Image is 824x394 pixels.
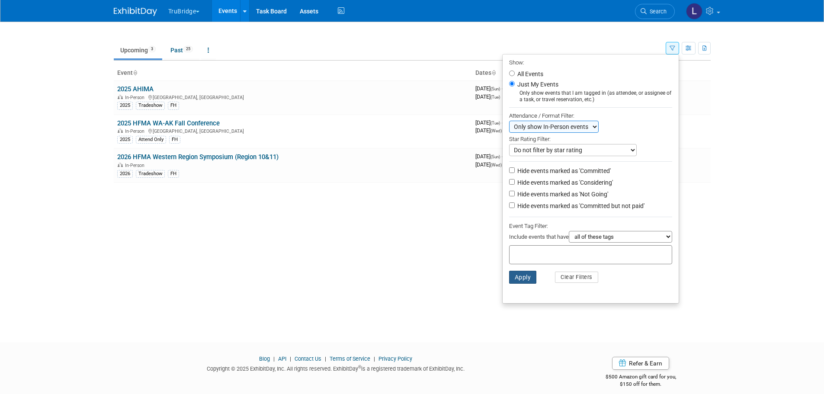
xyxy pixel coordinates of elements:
span: | [288,356,293,362]
a: Sort by Event Name [133,69,137,76]
span: (Tue) [491,121,500,125]
span: | [323,356,328,362]
span: In-Person [125,163,147,168]
label: Just My Events [516,80,558,89]
span: - [501,119,503,126]
button: Apply [509,271,537,284]
div: FH [168,170,179,178]
span: [DATE] [475,161,502,168]
div: $500 Amazon gift card for you, [571,368,711,388]
span: [DATE] [475,119,503,126]
span: (Sun) [491,86,500,91]
span: (Tue) [491,95,500,99]
span: - [501,85,503,92]
span: Search [647,8,667,15]
span: [DATE] [475,153,503,160]
div: Attendance / Format Filter: [509,111,672,121]
div: [GEOGRAPHIC_DATA], [GEOGRAPHIC_DATA] [117,127,468,134]
a: Terms of Service [330,356,370,362]
a: Sort by Start Date [491,69,496,76]
th: Event [114,66,472,80]
span: [DATE] [475,93,500,100]
a: 2026 HFMA Western Region Symposium (Region 10&11) [117,153,279,161]
label: Hide events marked as 'Committed' [516,167,611,175]
div: Include events that have [509,231,672,245]
a: Upcoming3 [114,42,162,58]
div: Copyright © 2025 ExhibitDay, Inc. All rights reserved. ExhibitDay is a registered trademark of Ex... [114,363,558,373]
div: $150 off for them. [571,381,711,388]
img: Laura Osborne [686,3,702,19]
img: In-Person Event [118,163,123,167]
span: [DATE] [475,127,502,134]
img: In-Person Event [118,128,123,133]
span: (Wed) [491,163,502,167]
div: Tradeshow [136,102,165,109]
a: Refer & Earn [612,357,669,370]
span: In-Person [125,128,147,134]
div: 2026 [117,170,133,178]
div: Only show events that I am tagged in (as attendee, or assignee of a task, or travel reservation, ... [509,90,672,103]
div: Star Rating Filter: [509,133,672,144]
span: | [372,356,377,362]
a: Contact Us [295,356,321,362]
div: Show: [509,57,672,67]
a: Blog [259,356,270,362]
div: 2025 [117,136,133,144]
a: 2025 AHIMA [117,85,154,93]
div: Attend Only [136,136,166,144]
div: [GEOGRAPHIC_DATA], [GEOGRAPHIC_DATA] [117,93,468,100]
div: Tradeshow [136,170,165,178]
a: 2025 HFMA WA-AK Fall Conference [117,119,220,127]
a: Privacy Policy [378,356,412,362]
span: (Sun) [491,154,500,159]
span: 25 [183,46,193,52]
button: Clear Filters [555,272,598,283]
th: Dates [472,66,591,80]
a: API [278,356,286,362]
div: FH [168,102,179,109]
div: Event Tag Filter: [509,221,672,231]
sup: ® [358,365,361,369]
img: ExhibitDay [114,7,157,16]
img: In-Person Event [118,95,123,99]
label: Hide events marked as 'Committed but not paid' [516,202,644,210]
div: 2025 [117,102,133,109]
a: Search [635,4,675,19]
span: [DATE] [475,85,503,92]
span: (Wed) [491,128,502,133]
span: In-Person [125,95,147,100]
label: All Events [516,71,543,77]
a: Past25 [164,42,199,58]
label: Hide events marked as 'Not Going' [516,190,608,199]
label: Hide events marked as 'Considering' [516,178,613,187]
div: FH [169,136,180,144]
span: - [501,153,503,160]
span: 3 [148,46,156,52]
span: | [271,356,277,362]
